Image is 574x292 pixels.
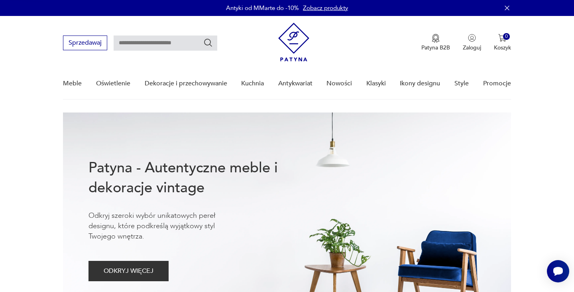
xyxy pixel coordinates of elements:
p: Odkryj szeroki wybór unikatowych pereł designu, które podkreślą wyjątkowy styl Twojego wnętrza. [88,211,240,242]
a: Zobacz produkty [303,4,348,12]
p: Patyna B2B [421,44,450,51]
a: Sprzedawaj [63,41,107,46]
img: Ikonka użytkownika [468,34,476,42]
div: 0 [503,33,510,40]
button: 0Koszyk [494,34,511,51]
button: Zaloguj [463,34,481,51]
button: Szukaj [203,38,213,47]
button: ODKRYJ WIĘCEJ [88,261,169,281]
img: Ikona medalu [432,34,440,43]
a: Oświetlenie [96,68,130,99]
p: Antyki od MMarte do -10% [226,4,299,12]
a: Klasyki [366,68,386,99]
button: Sprzedawaj [63,36,107,50]
a: Dekoracje i przechowywanie [145,68,227,99]
iframe: Smartsupp widget button [547,260,569,282]
button: Patyna B2B [421,34,450,51]
a: Style [454,68,469,99]
p: Koszyk [494,44,511,51]
a: Nowości [326,68,352,99]
img: Patyna - sklep z meblami i dekoracjami vintage [278,23,309,61]
a: Meble [63,68,82,99]
p: Zaloguj [463,44,481,51]
img: Ikona koszyka [498,34,506,42]
a: Ikona medaluPatyna B2B [421,34,450,51]
a: Promocje [483,68,511,99]
a: Antykwariat [278,68,313,99]
a: Kuchnia [241,68,264,99]
a: Ikony designu [400,68,440,99]
h1: Patyna - Autentyczne meble i dekoracje vintage [88,158,304,198]
a: ODKRYJ WIĘCEJ [88,269,169,274]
